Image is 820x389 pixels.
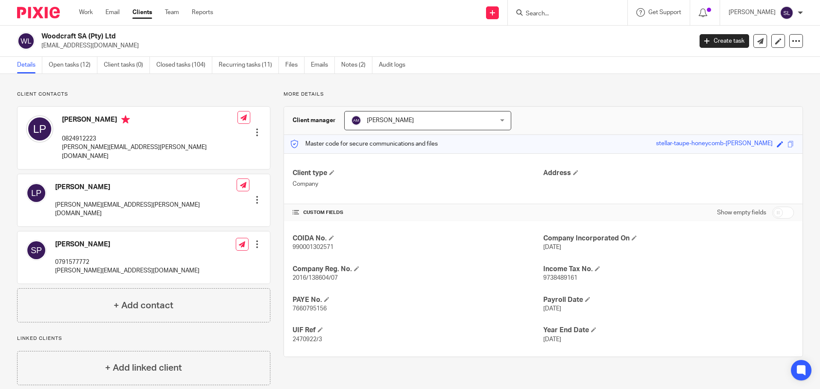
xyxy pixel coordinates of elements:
[17,335,270,342] p: Linked clients
[41,41,687,50] p: [EMAIL_ADDRESS][DOMAIN_NAME]
[341,57,372,73] a: Notes (2)
[293,336,322,342] span: 2470922/3
[717,208,766,217] label: Show empty fields
[311,57,335,73] a: Emails
[648,9,681,15] span: Get Support
[192,8,213,17] a: Reports
[543,275,577,281] span: 9738489161
[17,7,60,18] img: Pixie
[656,139,773,149] div: stellar-taupe-honeycomb-[PERSON_NAME]
[17,32,35,50] img: svg%3E
[543,265,794,274] h4: Income Tax No.
[26,183,47,203] img: svg%3E
[284,91,803,98] p: More details
[156,57,212,73] a: Closed tasks (104)
[285,57,305,73] a: Files
[293,275,338,281] span: 2016/138604/07
[525,10,602,18] input: Search
[62,115,237,126] h4: [PERSON_NAME]
[105,8,120,17] a: Email
[62,143,237,161] p: [PERSON_NAME][EMAIL_ADDRESS][PERSON_NAME][DOMAIN_NAME]
[55,258,199,266] p: 0791577772
[293,180,543,188] p: Company
[293,306,327,312] span: 7660795156
[379,57,412,73] a: Audit logs
[293,265,543,274] h4: Company Reg. No.
[105,361,182,374] h4: + Add linked client
[165,8,179,17] a: Team
[780,6,794,20] img: svg%3E
[41,32,558,41] h2: Woodcraft SA (Pty) Ltd
[55,266,199,275] p: [PERSON_NAME][EMAIL_ADDRESS][DOMAIN_NAME]
[700,34,749,48] a: Create task
[26,115,53,143] img: svg%3E
[132,8,152,17] a: Clients
[17,91,270,98] p: Client contacts
[79,8,93,17] a: Work
[543,336,561,342] span: [DATE]
[17,57,42,73] a: Details
[293,116,336,125] h3: Client manager
[219,57,279,73] a: Recurring tasks (11)
[293,209,543,216] h4: CUSTOM FIELDS
[55,201,237,218] p: [PERSON_NAME][EMAIL_ADDRESS][PERSON_NAME][DOMAIN_NAME]
[55,183,237,192] h4: [PERSON_NAME]
[62,135,237,143] p: 0824912223
[543,169,794,178] h4: Address
[293,244,334,250] span: 990001302571
[293,295,543,304] h4: PAYE No.
[293,169,543,178] h4: Client type
[55,240,199,249] h4: [PERSON_NAME]
[543,326,794,335] h4: Year End Date
[543,295,794,304] h4: Payroll Date
[121,115,130,124] i: Primary
[293,326,543,335] h4: UIF Ref
[367,117,414,123] span: [PERSON_NAME]
[729,8,776,17] p: [PERSON_NAME]
[543,306,561,312] span: [DATE]
[49,57,97,73] a: Open tasks (12)
[351,115,361,126] img: svg%3E
[293,234,543,243] h4: COIDA No.
[104,57,150,73] a: Client tasks (0)
[26,240,47,260] img: svg%3E
[543,244,561,250] span: [DATE]
[114,299,173,312] h4: + Add contact
[543,234,794,243] h4: Company Incorporated On
[290,140,438,148] p: Master code for secure communications and files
